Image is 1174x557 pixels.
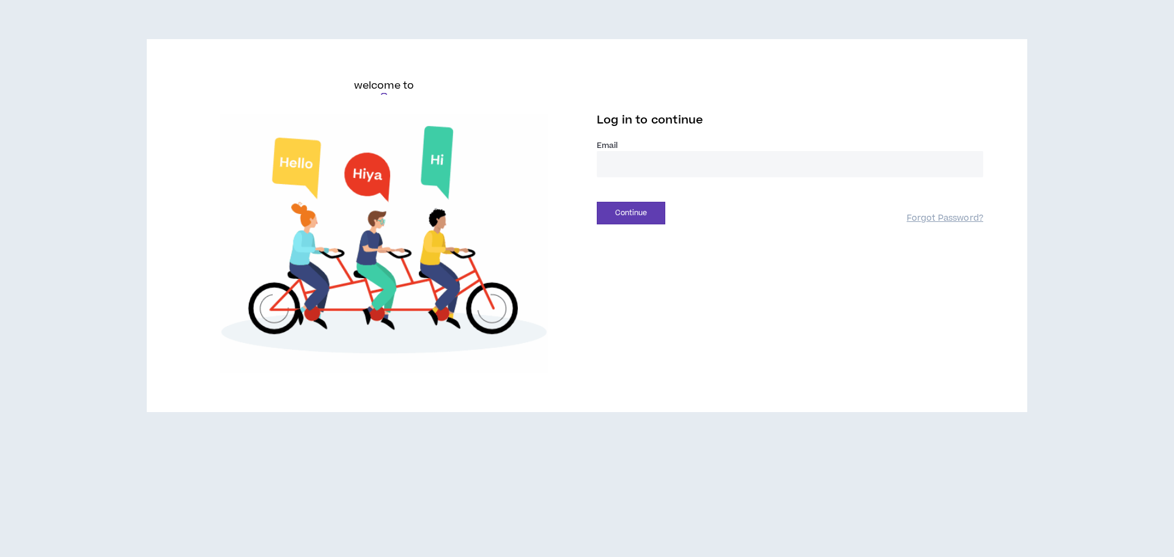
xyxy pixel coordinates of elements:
span: Log in to continue [597,113,703,128]
img: Welcome to Wripple [191,114,577,373]
h6: welcome to [354,78,415,93]
label: Email [597,140,983,151]
a: Forgot Password? [907,213,983,224]
button: Continue [597,202,665,224]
